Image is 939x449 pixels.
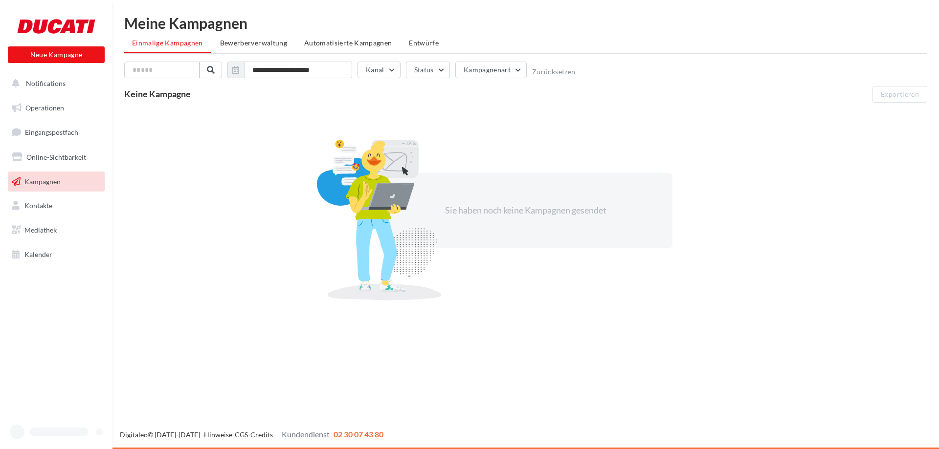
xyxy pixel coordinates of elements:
[282,429,330,439] span: Kundendienst
[25,104,64,112] span: Operationen
[6,244,107,265] a: Kalender
[235,430,248,439] a: CGS
[204,430,232,439] a: Hinweise
[124,16,927,30] div: Meine Kampagnen
[334,429,383,439] span: 02 30 07 43 80
[6,171,107,192] a: Kampagnen
[124,88,191,99] span: Keine Kampagne
[6,98,107,118] a: Operationen
[304,39,392,47] span: Automatisierte Kampagnen
[120,430,148,439] a: Digitaleo
[8,46,105,63] button: Neue Kampagne
[532,68,575,76] button: Zurücksetzen
[26,153,86,161] span: Online-Sichtbarkeit
[6,220,107,240] a: Mediathek
[358,62,401,78] button: Kanal
[25,128,78,136] span: Eingangspostfach
[250,430,273,439] a: Credits
[24,201,52,210] span: Kontakte
[442,204,610,217] div: Sie haben noch keine Kampagnen gesendet
[455,62,527,78] button: Kampagnenart
[6,73,103,94] button: Notifications
[24,177,61,185] span: Kampagnen
[6,122,107,143] a: Eingangspostfach
[872,86,927,103] button: Exportieren
[409,39,439,47] span: Entwürfe
[26,79,66,87] span: Notifications
[6,195,107,216] a: Kontakte
[24,226,57,234] span: Mediathek
[406,62,450,78] button: Status
[120,430,383,439] span: © [DATE]-[DATE] - - -
[220,39,287,47] span: Bewerberverwaltung
[6,147,107,168] a: Online-Sichtbarkeit
[24,250,52,258] span: Kalender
